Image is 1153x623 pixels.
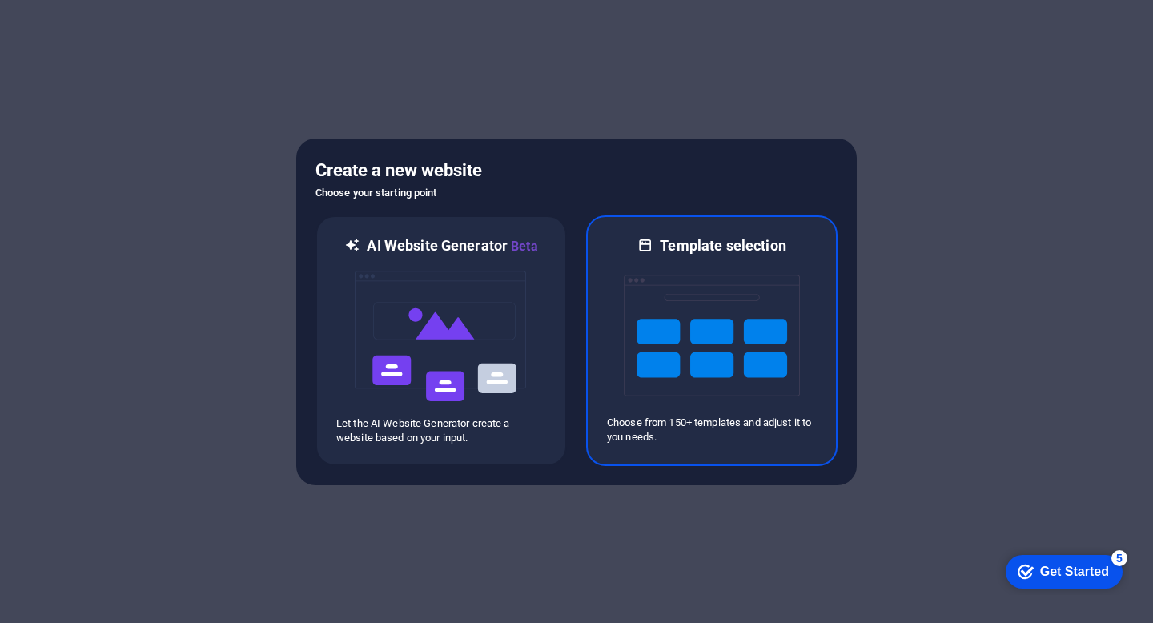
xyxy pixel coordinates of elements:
h6: AI Website Generator [367,236,537,256]
p: Let the AI Website Generator create a website based on your input. [336,416,546,445]
p: Choose from 150+ templates and adjust it to you needs. [607,416,817,444]
div: Get Started [47,18,116,32]
h5: Create a new website [315,158,838,183]
div: 5 [119,3,135,19]
span: Beta [508,239,538,254]
img: ai [353,256,529,416]
div: AI Website GeneratorBetaaiLet the AI Website Generator create a website based on your input. [315,215,567,466]
h6: Choose your starting point [315,183,838,203]
div: Template selectionChoose from 150+ templates and adjust it to you needs. [586,215,838,466]
h6: Template selection [660,236,785,255]
div: Get Started 5 items remaining, 0% complete [13,8,130,42]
